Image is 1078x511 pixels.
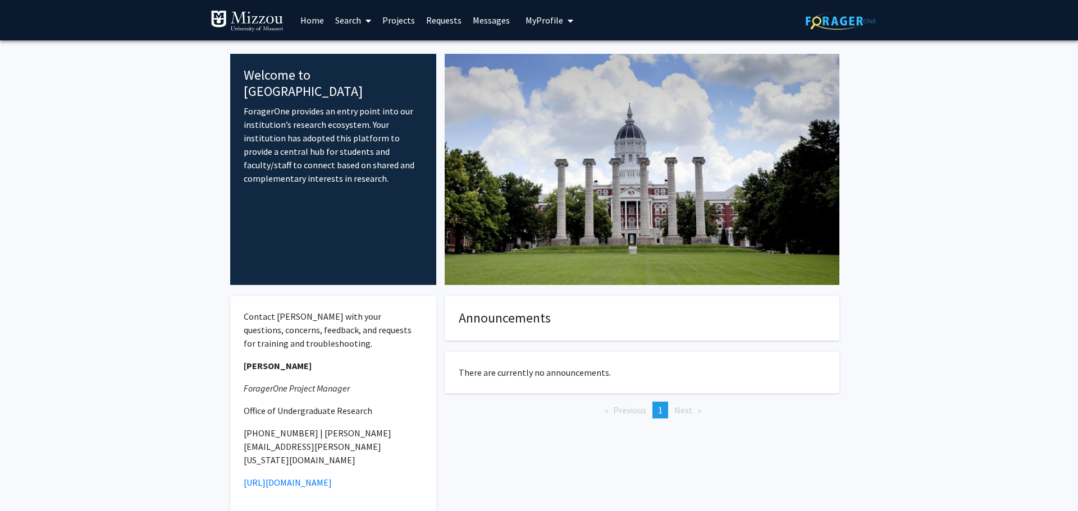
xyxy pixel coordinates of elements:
[806,12,876,30] img: ForagerOne Logo
[613,404,646,416] span: Previous
[244,104,423,185] p: ForagerOne provides an entry point into our institution’s research ecosystem. Your institution ha...
[244,67,423,100] h4: Welcome to [GEOGRAPHIC_DATA]
[445,54,839,285] img: Cover Image
[330,1,377,40] a: Search
[467,1,515,40] a: Messages
[244,426,423,467] p: [PHONE_NUMBER] | [PERSON_NAME][EMAIL_ADDRESS][PERSON_NAME][US_STATE][DOMAIN_NAME]
[459,310,825,326] h4: Announcements
[211,10,284,33] img: University of Missouri Logo
[295,1,330,40] a: Home
[244,404,423,417] p: Office of Undergraduate Research
[459,366,825,379] p: There are currently no announcements.
[526,15,563,26] span: My Profile
[421,1,467,40] a: Requests
[674,404,693,416] span: Next
[244,477,332,488] a: [URL][DOMAIN_NAME]
[377,1,421,40] a: Projects
[244,310,423,350] p: Contact [PERSON_NAME] with your questions, concerns, feedback, and requests for training and trou...
[445,402,839,418] ul: Pagination
[244,383,350,394] em: ForagerOne Project Manager
[244,360,312,371] strong: [PERSON_NAME]
[658,404,663,416] span: 1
